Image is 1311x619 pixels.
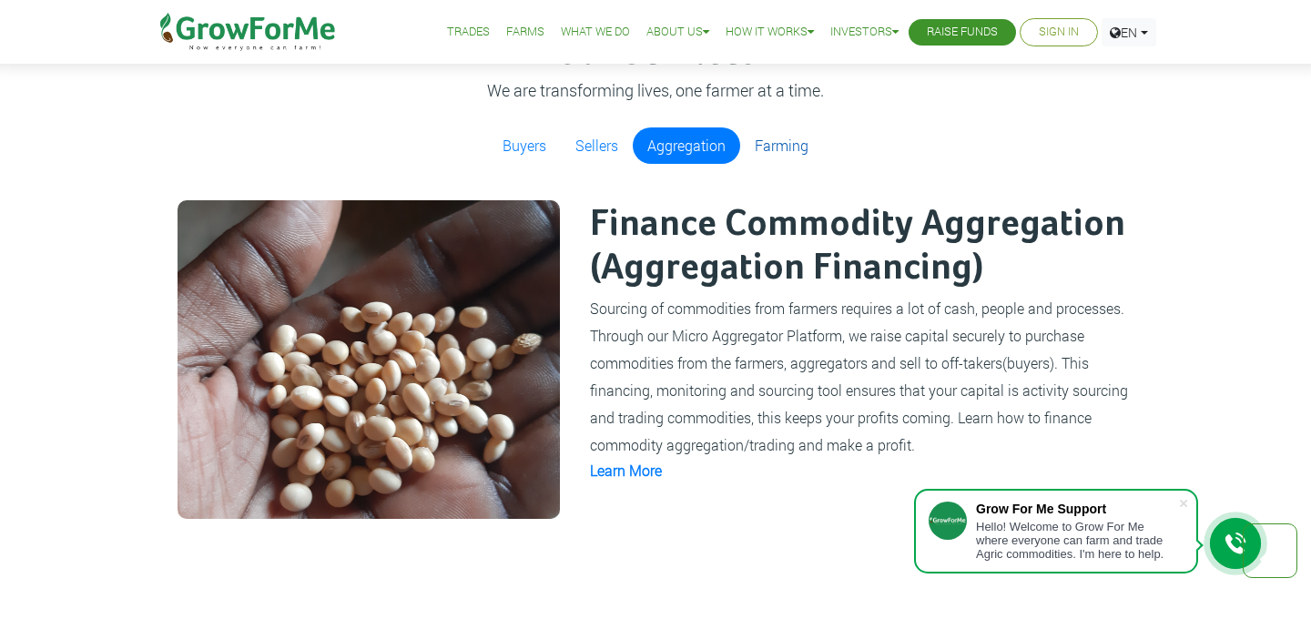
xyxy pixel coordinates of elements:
[726,23,814,42] a: How it Works
[590,203,1131,290] h2: Finance Commodity Aggregation (Aggregation Financing)
[1039,23,1079,42] a: Sign In
[590,461,662,480] a: Learn More
[927,23,998,42] a: Raise Funds
[561,23,630,42] a: What We Do
[178,200,560,519] img: growforme image
[976,520,1178,561] div: Hello! Welcome to Grow For Me where everyone can farm and trade Agric commodities. I'm here to help.
[646,23,709,42] a: About Us
[488,127,561,164] a: Buyers
[1102,18,1156,46] a: EN
[740,127,823,164] a: Farming
[590,299,1128,454] small: Sourcing of commodities from farmers requires a lot of cash, people and processes. Through our Mi...
[561,127,633,164] a: Sellers
[976,502,1178,516] div: Grow For Me Support
[447,23,490,42] a: Trades
[506,23,544,42] a: Farms
[167,78,1144,103] p: We are transforming lives, one farmer at a time.
[830,23,899,42] a: Investors
[633,127,740,164] a: Aggregation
